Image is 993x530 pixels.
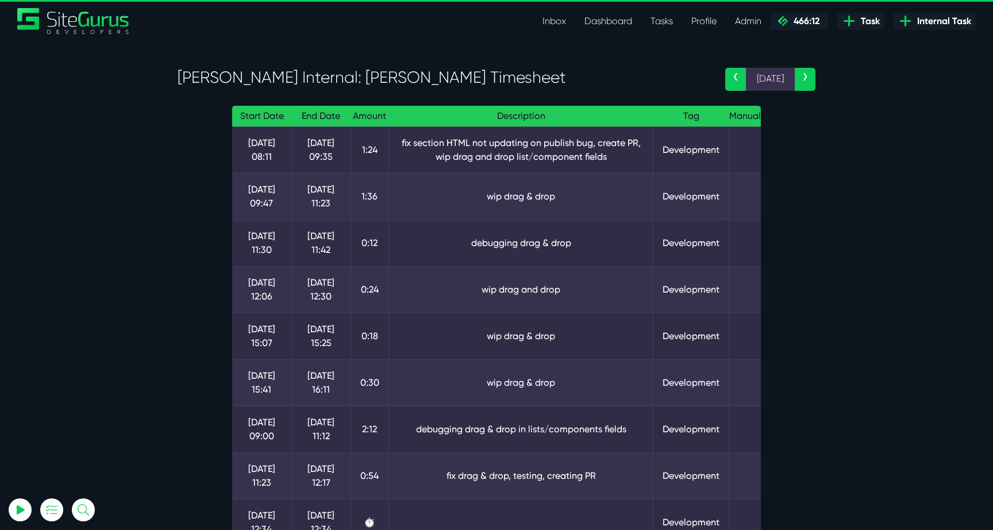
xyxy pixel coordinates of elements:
[291,359,351,406] td: [DATE] 16:11
[178,68,708,87] h3: [PERSON_NAME] Internal: [PERSON_NAME] Timesheet
[291,126,351,173] td: [DATE] 09:35
[894,13,976,30] a: Internal Task
[533,10,575,33] a: Inbox
[232,313,291,359] td: [DATE] 15:07
[388,359,653,406] td: wip drag & drop
[232,126,291,173] td: [DATE] 08:11
[856,14,880,28] span: Task
[351,220,388,266] td: 0:12
[795,68,815,91] a: ›
[351,173,388,220] td: 1:36
[653,126,729,173] td: Development
[388,266,653,313] td: wip drag and drop
[771,13,828,30] a: 466:12
[653,359,729,406] td: Development
[388,173,653,220] td: wip drag & drop
[575,10,641,33] a: Dashboard
[291,266,351,313] td: [DATE] 12:30
[232,406,291,452] td: [DATE] 09:00
[232,266,291,313] td: [DATE] 12:06
[351,313,388,359] td: 0:18
[232,106,291,127] th: Start Date
[682,10,726,33] a: Profile
[913,14,971,28] span: Internal Task
[725,68,746,91] a: ‹
[388,406,653,452] td: debugging drag & drop in lists/components fields
[291,173,351,220] td: [DATE] 11:23
[726,10,771,33] a: Admin
[291,220,351,266] td: [DATE] 11:42
[351,266,388,313] td: 0:24
[232,220,291,266] td: [DATE] 11:30
[837,13,884,30] a: Task
[232,452,291,499] td: [DATE] 11:23
[351,406,388,452] td: 2:12
[351,359,388,406] td: 0:30
[351,126,388,173] td: 1:24
[641,10,682,33] a: Tasks
[291,313,351,359] td: [DATE] 15:25
[388,313,653,359] td: wip drag & drop
[232,359,291,406] td: [DATE] 15:41
[291,452,351,499] td: [DATE] 12:17
[388,106,653,127] th: Description
[351,106,388,127] th: Amount
[351,452,388,499] td: 0:54
[291,406,351,452] td: [DATE] 11:12
[653,266,729,313] td: Development
[789,16,819,26] span: 466:12
[653,452,729,499] td: Development
[729,106,761,127] th: Manual
[388,126,653,173] td: fix section HTML not updating on publish bug, create PR, wip drag and drop list/component fields
[746,68,795,91] span: [DATE]
[17,8,130,34] a: SiteGurus
[388,452,653,499] td: fix drag & drop, testing, creating PR
[653,313,729,359] td: Development
[653,173,729,220] td: Development
[653,220,729,266] td: Development
[232,173,291,220] td: [DATE] 09:47
[388,220,653,266] td: debugging drag & drop
[653,106,729,127] th: Tag
[653,406,729,452] td: Development
[17,8,130,34] img: Sitegurus Logo
[291,106,351,127] th: End Date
